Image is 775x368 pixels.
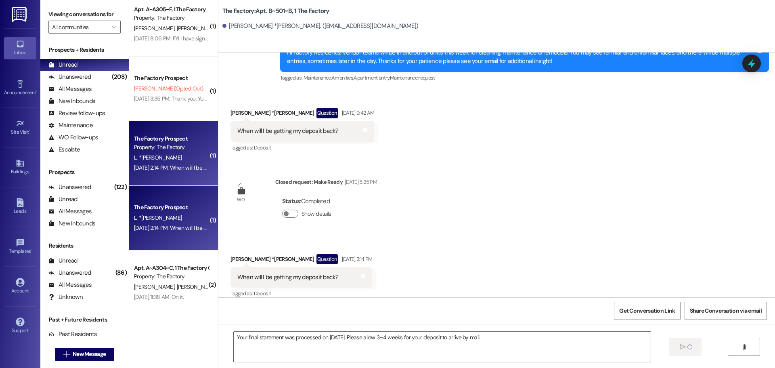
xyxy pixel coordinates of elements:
[31,247,32,253] span: •
[48,133,98,142] div: WO Follow-ups
[230,142,375,154] div: Tagged as:
[690,307,762,315] span: Share Conversation via email
[741,344,747,350] i: 
[275,178,377,189] div: Closed request: Make Ready
[176,25,217,32] span: [PERSON_NAME]
[680,344,686,350] i: 
[134,143,209,151] div: Property: The Factory
[112,24,116,30] i: 
[134,203,209,212] div: The Factory Prospect
[354,74,390,81] span: Apartment entry ,
[134,5,209,14] div: Apt. A~A305~F, 1 The Factory
[134,14,209,22] div: Property: The Factory
[48,109,105,118] div: Review follow-ups
[222,22,418,30] div: [PERSON_NAME] *[PERSON_NAME]. ([EMAIL_ADDRESS][DOMAIN_NAME])
[340,255,373,263] div: [DATE] 2:14 PM
[110,71,129,83] div: (208)
[237,196,245,204] div: WO
[280,72,769,84] div: Tagged as:
[4,236,36,258] a: Templates •
[343,178,377,186] div: [DATE] 5:25 PM
[176,283,217,290] span: [PERSON_NAME]
[134,35,274,42] div: [DATE] 8:06 PM: FYI I have signed this now. [PERSON_NAME]
[134,283,177,290] span: [PERSON_NAME]
[134,85,203,92] span: [PERSON_NAME] (Opted Out)
[48,330,97,339] div: Past Residents
[237,127,339,135] div: When will I be getting my deposit back?
[222,7,329,15] b: The Factory: Apt. B~501~B, 1 The Factory
[134,135,209,143] div: The Factory Prospect
[40,242,129,250] div: Residents
[134,154,182,161] span: L. *[PERSON_NAME]
[287,48,756,66] div: Hi Factory Residents! Vendor teams will be in and out of units this week for cleaning, maintenanc...
[48,97,95,105] div: New Inbounds
[4,156,36,178] a: Buildings
[73,350,106,358] span: New Message
[134,74,209,82] div: The Factory Prospect
[134,264,209,272] div: Apt. A~A304~C, 1 The Factory Guarantors
[48,269,91,277] div: Unanswered
[36,88,37,94] span: •
[134,164,264,171] div: [DATE] 2:14 PM: When will I be getting my deposit back?
[282,195,335,208] div: : Completed
[48,183,91,191] div: Unanswered
[134,25,177,32] span: [PERSON_NAME]
[52,21,108,34] input: All communities
[134,293,184,301] div: [DATE] 11:38 AM: On it.
[316,254,338,264] div: Question
[304,74,331,81] span: Maintenance ,
[134,95,532,102] div: [DATE] 3:35 PM: Thank you. You will no longer receive texts from this thread. Please reply with '...
[48,293,83,301] div: Unknown
[48,73,91,81] div: Unanswered
[48,219,95,228] div: New Inbounds
[134,214,182,221] span: L. *[PERSON_NAME]
[48,8,121,21] label: Viewing conversations for
[230,254,373,267] div: [PERSON_NAME] *[PERSON_NAME]
[29,128,30,134] span: •
[48,257,77,265] div: Unread
[331,74,354,81] span: Amenities ,
[40,315,129,324] div: Past + Future Residents
[340,109,375,117] div: [DATE] 9:42 AM
[302,210,331,218] label: Show details
[390,74,435,81] span: Maintenance request
[112,181,129,193] div: (122)
[48,281,92,289] div: All Messages
[4,37,36,59] a: Inbox
[254,290,271,297] span: Deposit
[48,61,77,69] div: Unread
[4,275,36,297] a: Account
[40,46,129,54] div: Prospects + Residents
[134,272,209,281] div: Property: The Factory
[4,196,36,218] a: Leads
[48,195,77,204] div: Unread
[55,348,115,361] button: New Message
[134,224,264,231] div: [DATE] 2:14 PM: When will I be getting my deposit back?
[12,7,28,22] img: ResiDesk Logo
[48,145,80,154] div: Escalate
[316,108,338,118] div: Question
[230,288,373,299] div: Tagged as:
[619,307,675,315] span: Get Conversation Link
[237,273,339,282] div: When will I be getting my deposit back?
[685,302,767,320] button: Share Conversation via email
[4,117,36,139] a: Site Visit •
[113,267,129,279] div: (86)
[48,121,93,130] div: Maintenance
[63,351,69,357] i: 
[234,332,650,362] textarea: Your final statement was processed on [DATE]. Please allow 3–4 weeks for your deposit to arrive b...
[614,302,680,320] button: Get Conversation Link
[48,207,92,216] div: All Messages
[48,85,92,93] div: All Messages
[4,315,36,337] a: Support
[282,197,300,205] b: Status
[254,144,271,151] span: Deposit
[230,108,375,121] div: [PERSON_NAME] *[PERSON_NAME]
[40,168,129,177] div: Prospects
